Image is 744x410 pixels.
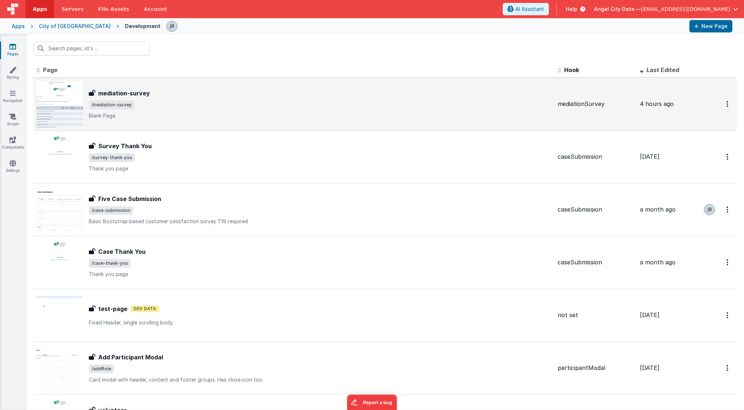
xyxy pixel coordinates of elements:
img: 9990944320bbc1bcb8cfbc08cd9c0949 [167,21,177,31]
span: File Assets [98,5,130,13]
span: /case-submission [89,206,133,215]
span: [DATE] [640,364,660,371]
button: Options [722,149,734,164]
span: Page [43,66,58,74]
h3: mediation-survey [98,89,150,98]
button: Options [722,202,734,217]
button: New Page [689,20,732,32]
div: caseSubmission [558,258,634,267]
span: [EMAIL_ADDRESS][DOMAIN_NAME] [641,5,730,13]
div: Development [125,23,161,30]
span: /addRole [89,364,114,373]
h3: Survey Thank You [98,142,152,150]
img: 9990944320bbc1bcb8cfbc08cd9c0949 [704,205,715,215]
input: Search pages, id's ... [33,42,150,55]
h3: test-page [98,304,127,313]
button: Angel City Data — [EMAIL_ADDRESS][DOMAIN_NAME] [594,5,738,13]
div: City of [GEOGRAPHIC_DATA] [39,23,111,30]
div: Apps [12,23,25,30]
iframe: Marker.io feedback button [347,395,397,410]
p: Thank you page [89,271,552,278]
span: /survey-thank-you [89,153,135,162]
button: Options [722,308,734,323]
p: Blank Page [89,112,552,119]
span: Hook [564,66,579,74]
span: Dev Data [130,305,159,312]
span: Servers [62,5,83,13]
div: caseSubmission [558,153,634,161]
h3: Case Thank You [98,247,146,256]
p: Basic Bootstrap based customer satisfaction survey TW required [89,218,552,225]
span: Angel City Data — [594,5,641,13]
h3: Five Case Submission [98,194,161,203]
button: Options [722,360,734,375]
span: /case-thank-you [89,259,131,268]
p: Thank you page [89,165,552,172]
span: Last Edited [646,66,679,74]
span: a month ago [640,259,676,266]
p: Fixed Header, single scrolling body. [89,319,552,326]
div: not set [558,311,634,319]
div: mediationSurvey [558,100,634,108]
div: caseSubmission [558,205,634,214]
span: a month ago [640,206,676,213]
button: Options [722,255,734,270]
span: [DATE] [640,153,660,160]
span: /mediation-survey [89,100,135,109]
span: 4 hours ago [640,100,674,107]
button: Options [722,96,734,111]
h3: Add Participant Modal [98,353,163,362]
span: [DATE] [640,311,660,319]
button: AI Assistant [503,3,549,15]
span: Help [566,5,577,13]
p: Card modal with header, content and footer groups. Has close icon too [89,376,552,383]
div: participantModal [558,364,634,372]
span: Apps [33,5,47,13]
span: AI Assistant [515,5,544,13]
